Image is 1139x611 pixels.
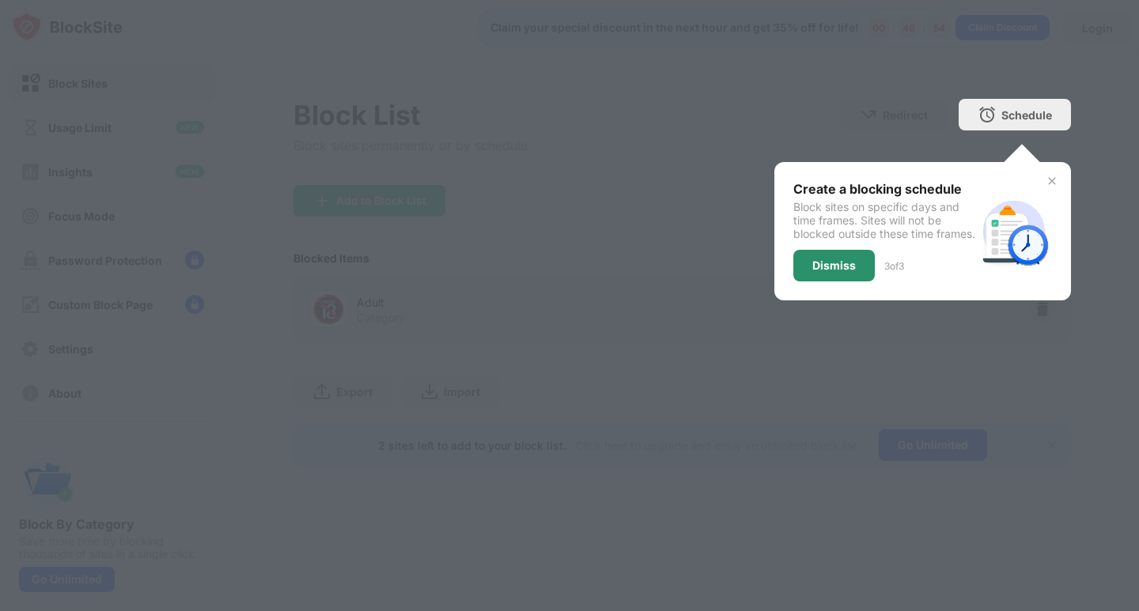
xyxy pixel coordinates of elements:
[884,260,904,272] div: 3 of 3
[976,194,1052,270] img: schedule.svg
[1046,175,1058,187] img: x-button.svg
[812,259,856,272] div: Dismiss
[793,181,976,197] div: Create a blocking schedule
[793,200,976,240] div: Block sites on specific days and time frames. Sites will not be blocked outside these time frames.
[1001,108,1052,122] div: Schedule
